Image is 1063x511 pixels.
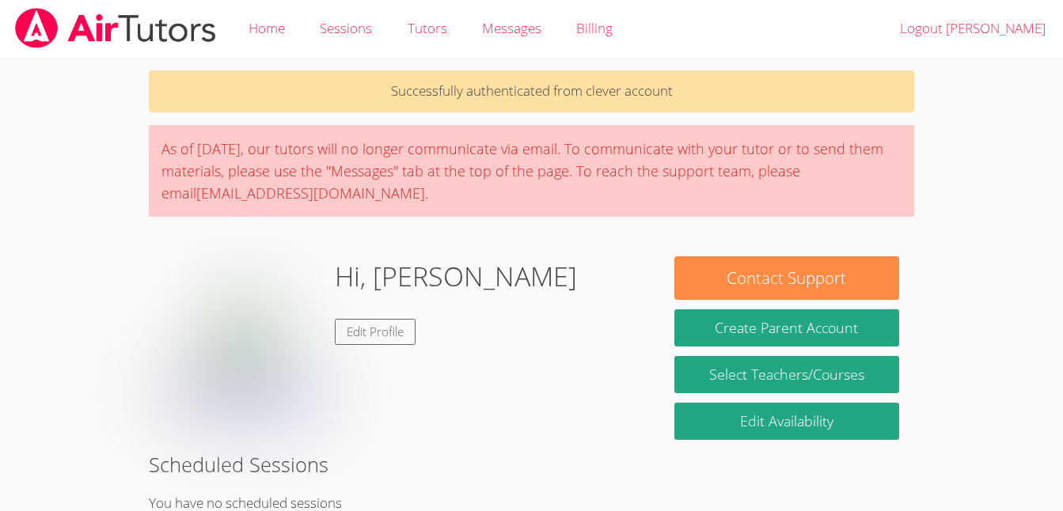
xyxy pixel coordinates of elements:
a: Edit Profile [335,319,416,345]
span: Messages [482,19,541,37]
img: default.png [164,256,322,414]
div: As of [DATE], our tutors will no longer communicate via email. To communicate with your tutor or ... [149,125,914,217]
button: Create Parent Account [674,309,899,346]
h1: Hi, [PERSON_NAME] [335,256,577,297]
a: Select Teachers/Courses [674,356,899,393]
img: airtutors_banner-c4298cdbf04f3fff15de1276eac7730deb9818008684d7c2e4769d2f7ddbe033.png [13,8,218,48]
p: Successfully authenticated from clever account [149,70,914,112]
a: Edit Availability [674,403,899,440]
button: Contact Support [674,256,899,300]
h2: Scheduled Sessions [149,449,914,479]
